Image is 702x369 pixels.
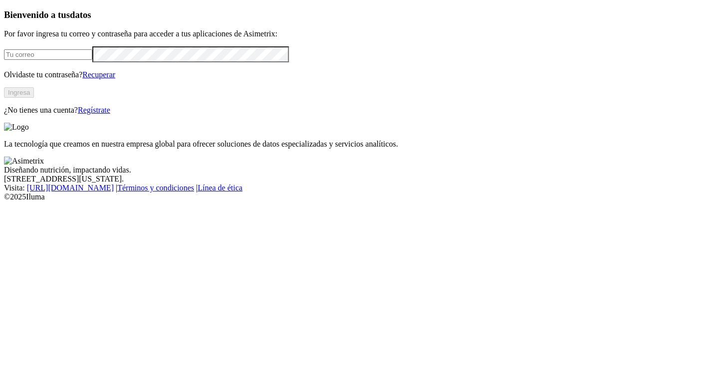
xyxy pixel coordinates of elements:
[4,29,698,38] p: Por favor ingresa tu correo y contraseña para acceder a tus aplicaciones de Asimetrix:
[4,192,698,201] div: © 2025 Iluma
[4,157,44,166] img: Asimetrix
[4,123,29,132] img: Logo
[78,106,110,114] a: Regístrate
[70,9,91,20] span: datos
[4,49,92,60] input: Tu correo
[4,9,698,20] h3: Bienvenido a tus
[4,87,34,98] button: Ingresa
[4,106,698,115] p: ¿No tienes una cuenta?
[27,184,114,192] a: [URL][DOMAIN_NAME]
[4,184,698,192] div: Visita : | |
[4,140,698,149] p: La tecnología que creamos en nuestra empresa global para ofrecer soluciones de datos especializad...
[117,184,194,192] a: Términos y condiciones
[4,70,698,79] p: Olvidaste tu contraseña?
[4,166,698,175] div: Diseñando nutrición, impactando vidas.
[4,175,698,184] div: [STREET_ADDRESS][US_STATE].
[198,184,242,192] a: Línea de ética
[82,70,115,79] a: Recuperar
